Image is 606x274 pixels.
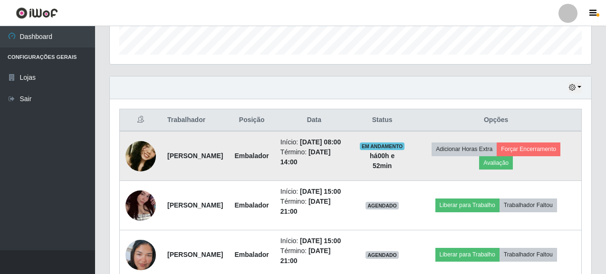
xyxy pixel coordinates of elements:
[125,124,156,188] img: 1666052653586.jpeg
[500,248,557,261] button: Trabalhador Faltou
[354,109,411,132] th: Status
[167,251,223,258] strong: [PERSON_NAME]
[234,201,269,209] strong: Embalador
[280,236,348,246] li: Início:
[435,198,500,212] button: Liberar para Trabalho
[300,188,341,195] time: [DATE] 15:00
[234,152,269,160] strong: Embalador
[275,109,354,132] th: Data
[125,171,156,239] img: 1757113340367.jpeg
[300,138,341,146] time: [DATE] 08:00
[497,142,560,156] button: Forçar Encerramento
[280,187,348,197] li: Início:
[479,156,513,170] button: Avaliação
[366,251,399,259] span: AGENDADO
[366,202,399,209] span: AGENDADO
[500,198,557,212] button: Trabalhador Faltou
[280,246,348,266] li: Término:
[16,7,58,19] img: CoreUI Logo
[162,109,229,132] th: Trabalhador
[370,152,394,170] strong: há 00 h e 52 min
[411,109,581,132] th: Opções
[360,142,405,150] span: EM ANDAMENTO
[167,152,223,160] strong: [PERSON_NAME]
[167,201,223,209] strong: [PERSON_NAME]
[280,137,348,147] li: Início:
[280,197,348,217] li: Término:
[300,237,341,245] time: [DATE] 15:00
[435,248,500,261] button: Liberar para Trabalho
[432,142,497,156] button: Adicionar Horas Extra
[280,147,348,167] li: Término:
[229,109,274,132] th: Posição
[234,251,269,258] strong: Embalador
